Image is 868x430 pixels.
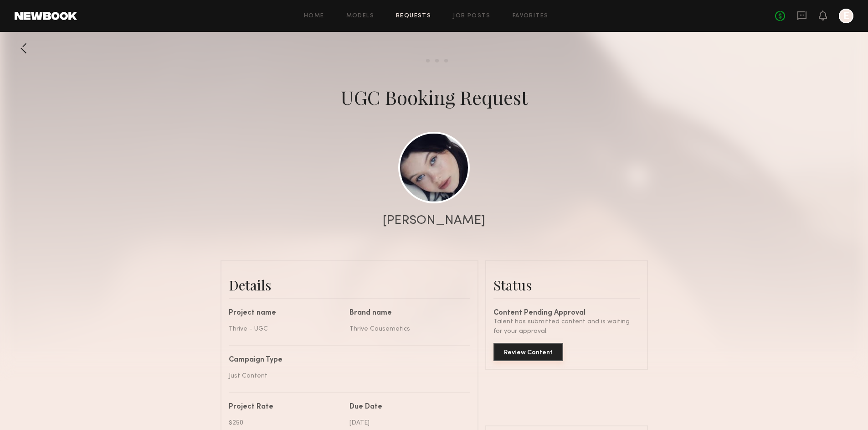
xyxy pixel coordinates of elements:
button: Review Content [493,343,563,361]
a: Requests [396,13,431,19]
div: Talent has submitted content and is waiting for your approval. [493,317,640,336]
div: Just Content [229,371,463,381]
div: Thrive - UGC [229,324,343,334]
div: Due Date [349,404,463,411]
div: Status [493,276,640,294]
div: Project name [229,310,343,317]
a: Home [304,13,324,19]
a: E [839,9,853,23]
div: [PERSON_NAME] [383,214,485,227]
div: Content Pending Approval [493,310,640,317]
div: [DATE] [349,418,463,428]
a: Models [346,13,374,19]
a: Job Posts [453,13,491,19]
div: Thrive Causemetics [349,324,463,334]
div: Project Rate [229,404,343,411]
div: Brand name [349,310,463,317]
div: $250 [229,418,343,428]
a: Favorites [513,13,549,19]
div: UGC Booking Request [340,84,528,110]
div: Details [229,276,470,294]
div: Campaign Type [229,357,463,364]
